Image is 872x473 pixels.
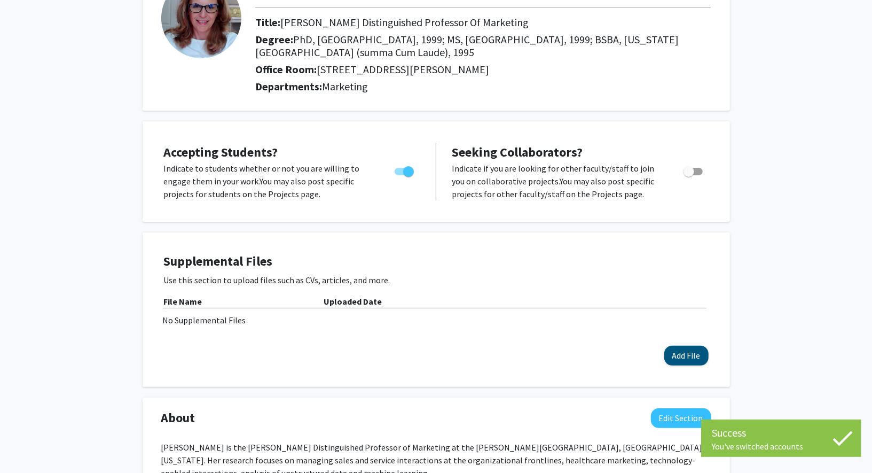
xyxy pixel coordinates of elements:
[280,15,529,29] span: [PERSON_NAME] Distinguished Professor Of Marketing
[255,63,711,76] h2: Office Room:
[164,296,202,307] b: File Name
[164,144,278,160] span: Accepting Students?
[452,144,583,160] span: Seeking Collaborators?
[255,33,679,59] span: PhD, [GEOGRAPHIC_DATA], 1999; MS, [GEOGRAPHIC_DATA], 1999; BSBA, [US_STATE][GEOGRAPHIC_DATA] (sum...
[324,296,382,307] b: Uploaded Date
[452,162,663,200] p: Indicate if you are looking for other faculty/staff to join you on collaborative projects. You ma...
[247,80,719,93] h2: Departments:
[161,408,195,428] span: About
[255,16,711,29] h2: Title:
[8,425,45,465] iframe: Chat
[390,162,420,178] div: Toggle
[664,346,709,366] button: Add File
[712,425,851,441] div: Success
[164,162,374,200] p: Indicate to students whether or not you are willing to engage them in your work. You may also pos...
[322,80,368,93] span: Marketing
[651,408,711,428] button: Edit About
[164,274,709,286] p: Use this section to upload files such as CVs, articles, and more.
[679,162,709,178] div: Toggle
[317,63,489,76] span: [STREET_ADDRESS][PERSON_NAME]
[712,441,851,452] div: You've switched accounts
[164,254,709,269] h4: Supplemental Files
[163,314,710,327] div: No Supplemental Files
[255,33,711,59] h2: Degree:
